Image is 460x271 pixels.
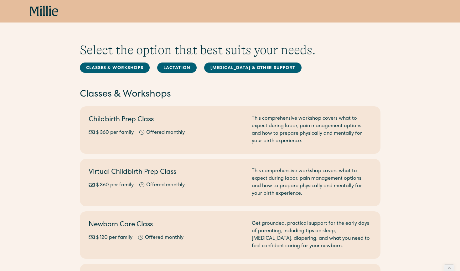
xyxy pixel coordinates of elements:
a: Lactation [157,63,197,73]
div: $ 120 per family [96,234,132,242]
h2: Newborn Care Class [89,220,244,230]
div: $ 360 per family [96,182,134,189]
div: Offered monthly [145,234,183,242]
a: [MEDICAL_DATA] & Other Support [204,63,302,73]
div: Get grounded, practical support for the early days of parenting, including tips on sleep, [MEDICA... [252,220,372,250]
div: Offered monthly [146,129,185,137]
a: Virtual Childbirth Prep Class$ 360 per familyOffered monthlyThis comprehensive workshop covers wh... [80,159,380,206]
a: Classes & Workshops [80,63,150,73]
h2: Virtual Childbirth Prep Class [89,168,244,178]
div: $ 360 per family [96,129,134,137]
div: Offered monthly [146,182,185,189]
h2: Classes & Workshops [80,88,380,101]
h2: Childbirth Prep Class [89,115,244,125]
div: This comprehensive workshop covers what to expect during labor, pain management options, and how ... [252,115,372,145]
a: Newborn Care Class$ 120 per familyOffered monthlyGet grounded, practical support for the early da... [80,211,380,259]
a: Childbirth Prep Class$ 360 per familyOffered monthlyThis comprehensive workshop covers what to ex... [80,106,380,154]
div: This comprehensive workshop covers what to expect during labor, pain management options, and how ... [252,168,372,198]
